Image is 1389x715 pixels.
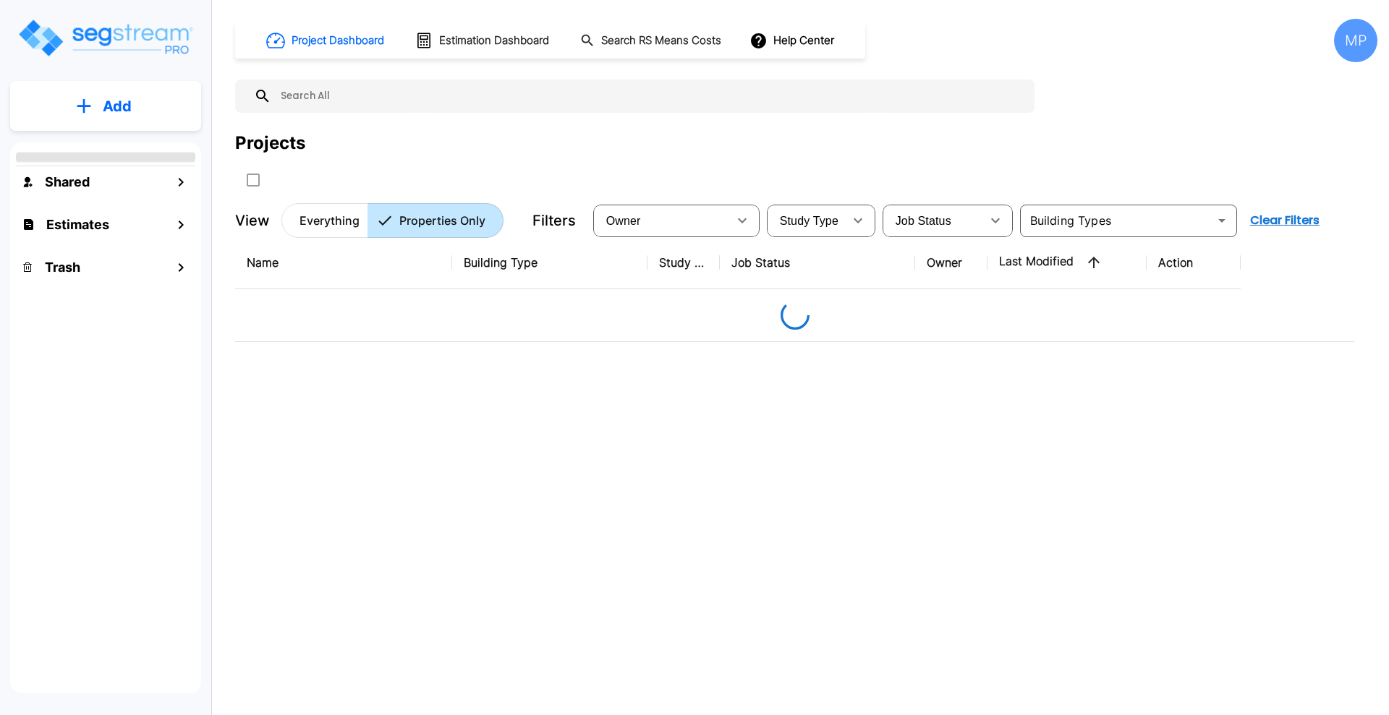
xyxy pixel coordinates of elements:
button: Search RS Means Costs [574,27,729,55]
div: Projects [235,130,305,156]
h1: Search RS Means Costs [601,33,721,49]
th: Last Modified [987,236,1147,289]
th: Name [235,236,452,289]
th: Building Type [452,236,647,289]
button: Help Center [747,27,840,54]
button: SelectAll [239,166,268,194]
p: Filters [532,210,576,231]
th: Study Type [647,236,720,289]
div: Select [770,200,844,241]
button: Properties Only [368,203,504,238]
div: Platform [281,203,504,238]
h1: Shared [45,172,90,192]
p: Add [103,95,132,117]
div: Select [596,200,728,241]
div: Select [885,200,981,241]
button: Estimation Dashboard [409,25,557,56]
button: Everything [281,203,368,238]
span: Owner [606,215,641,227]
th: Job Status [720,236,915,289]
button: Open [1212,210,1232,231]
img: Logo [17,17,194,59]
span: Study Type [780,215,838,227]
th: Action [1147,236,1241,289]
th: Owner [915,236,987,289]
span: Job Status [896,215,951,227]
button: Add [10,85,201,127]
div: MP [1334,19,1377,62]
p: Everything [300,212,360,229]
button: Clear Filters [1244,206,1325,235]
h1: Estimation Dashboard [439,33,549,49]
h1: Trash [45,257,80,277]
h1: Project Dashboard [292,33,384,49]
input: Building Types [1024,210,1209,231]
p: Properties Only [399,212,485,229]
button: Project Dashboard [260,25,392,56]
input: Search All [271,80,1027,113]
p: View [235,210,270,231]
h1: Estimates [46,215,109,234]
